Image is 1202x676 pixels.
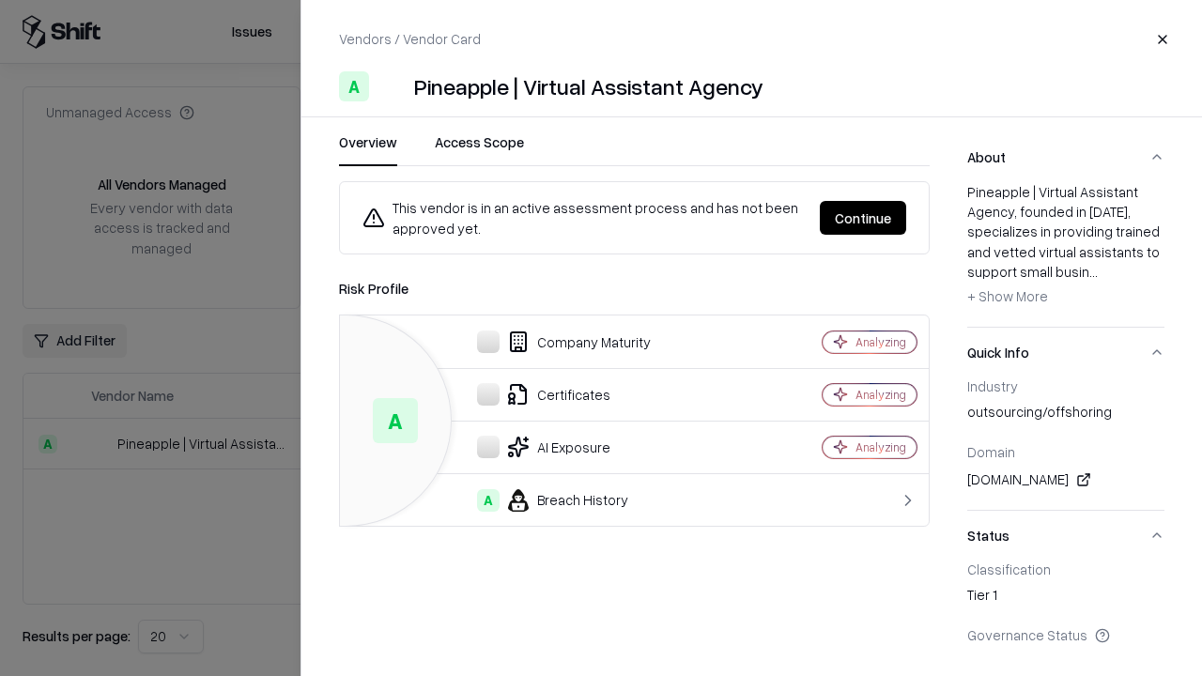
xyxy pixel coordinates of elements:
button: Overview [339,132,397,166]
div: AI Exposure [355,436,757,458]
span: ... [1089,263,1098,280]
div: Analyzing [855,439,906,455]
div: Pineapple | Virtual Assistant Agency, founded in [DATE], specializes in providing trained and vet... [967,182,1164,312]
span: + Show More [967,287,1048,304]
button: Quick Info [967,328,1164,377]
div: About [967,182,1164,327]
div: Company Maturity [355,330,757,353]
div: A [477,489,500,512]
div: Domain [967,443,1164,460]
div: Certificates [355,383,757,406]
button: Status [967,511,1164,561]
div: Analyzing [855,387,906,403]
img: Pineapple | Virtual Assistant Agency [377,71,407,101]
div: Governance Status [967,626,1164,643]
div: Risk Profile [339,277,930,300]
div: Pineapple | Virtual Assistant Agency [414,71,763,101]
div: A [373,398,418,443]
div: outsourcing/offshoring [967,402,1164,428]
button: About [967,132,1164,182]
div: Tier 1 [967,585,1164,611]
div: Quick Info [967,377,1164,510]
div: Classification [967,561,1164,577]
button: + Show More [967,282,1048,312]
p: Vendors / Vendor Card [339,29,481,49]
div: Analyzing [855,334,906,350]
button: Access Scope [435,132,524,166]
div: Breach History [355,489,757,512]
div: Industry [967,377,1164,394]
div: A [339,71,369,101]
button: Continue [820,201,906,235]
div: [DOMAIN_NAME] [967,469,1164,491]
div: This vendor is in an active assessment process and has not been approved yet. [362,197,805,238]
